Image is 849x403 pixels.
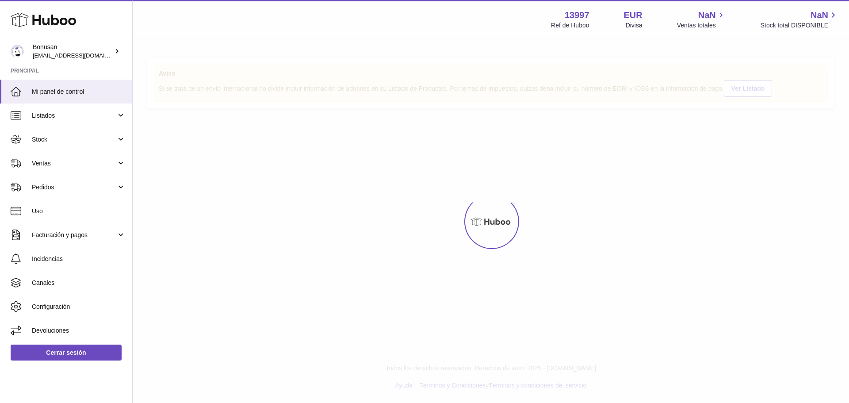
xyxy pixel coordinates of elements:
span: NaN [811,9,828,21]
span: Configuración [32,303,126,311]
div: Bonusan [33,43,112,60]
a: NaN Ventas totales [677,9,726,30]
span: Stock [32,135,116,144]
span: Listados [32,111,116,120]
span: [EMAIL_ADDRESS][DOMAIN_NAME] [33,52,130,59]
strong: 13997 [565,9,589,21]
span: Facturación y pagos [32,231,116,239]
span: Devoluciones [32,326,126,335]
span: Mi panel de control [32,88,126,96]
img: info@bonusan.es [11,45,24,58]
a: NaN Stock total DISPONIBLE [761,9,838,30]
span: Uso [32,207,126,215]
span: Stock total DISPONIBLE [761,21,838,30]
a: Cerrar sesión [11,345,122,361]
span: NaN [698,9,716,21]
span: Ventas [32,159,116,168]
strong: EUR [624,9,642,21]
span: Incidencias [32,255,126,263]
span: Pedidos [32,183,116,192]
div: Ref de Huboo [551,21,589,30]
span: Ventas totales [677,21,726,30]
span: Canales [32,279,126,287]
div: Divisa [626,21,642,30]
